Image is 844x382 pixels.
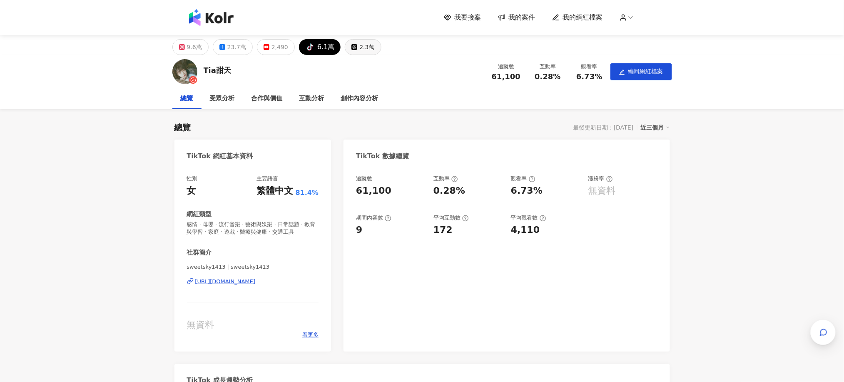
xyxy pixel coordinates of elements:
[172,59,197,84] img: KOL Avatar
[532,62,564,71] div: 互動率
[511,214,546,222] div: 平均觀看數
[433,185,465,197] div: 0.28%
[187,263,319,271] span: sweetsky1413 | sweetsky1413
[356,152,409,161] div: TikTok 數據總覽
[641,122,670,133] div: 近三個月
[356,185,391,197] div: 61,100
[296,188,319,197] span: 81.4%
[444,13,481,22] a: 我要接案
[511,224,540,237] div: 4,110
[174,122,191,133] div: 總覽
[187,221,319,236] span: 感情 · 母嬰 · 流行音樂 · 藝術與娛樂 · 日常話題 · 教育與學習 · 家庭 · 遊戲 · 醫療與健康 · 交通工具
[257,175,279,182] div: 主要語言
[187,185,196,197] div: 女
[317,41,334,53] div: 6.1萬
[498,13,535,22] a: 我的案件
[359,41,374,53] div: 2.3萬
[356,224,362,237] div: 9
[341,94,378,104] div: 創作內容分析
[511,175,535,182] div: 觀看率
[619,69,625,75] span: edit
[181,94,193,104] div: 總覽
[257,39,295,55] button: 2,490
[189,9,234,26] img: logo
[433,214,469,222] div: 平均互動數
[271,41,288,53] div: 2,490
[511,185,543,197] div: 6.73%
[187,152,253,161] div: TikTok 網紅基本資料
[299,39,341,55] button: 6.1萬
[573,124,633,131] div: 最後更新日期：[DATE]
[356,175,372,182] div: 追蹤數
[257,185,294,197] div: 繁體中文
[610,63,672,80] button: edit編輯網紅檔案
[509,13,535,22] span: 我的案件
[187,210,212,219] div: 網紅類型
[433,175,458,182] div: 互動率
[227,41,246,53] div: 23.7萬
[490,62,522,71] div: 追蹤數
[433,224,453,237] div: 172
[187,248,212,257] div: 社群簡介
[588,185,616,197] div: 無資料
[492,72,520,81] span: 61,100
[210,94,235,104] div: 受眾分析
[204,65,232,75] div: Tia甜天
[299,94,324,104] div: 互動分析
[213,39,253,55] button: 23.7萬
[187,175,198,182] div: 性別
[187,41,202,53] div: 9.6萬
[455,13,481,22] span: 我要接案
[302,331,319,339] span: 看更多
[187,319,319,332] div: 無資料
[628,68,663,75] span: 編輯網紅檔案
[251,94,283,104] div: 合作與價值
[195,278,256,285] div: [URL][DOMAIN_NAME]
[172,39,209,55] button: 9.6萬
[576,72,602,81] span: 6.73%
[345,39,381,55] button: 2.3萬
[535,72,560,81] span: 0.28%
[187,278,319,285] a: [URL][DOMAIN_NAME]
[356,214,391,222] div: 期間內容數
[588,175,613,182] div: 漲粉率
[552,13,603,22] a: 我的網紅檔案
[563,13,603,22] span: 我的網紅檔案
[574,62,605,71] div: 觀看率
